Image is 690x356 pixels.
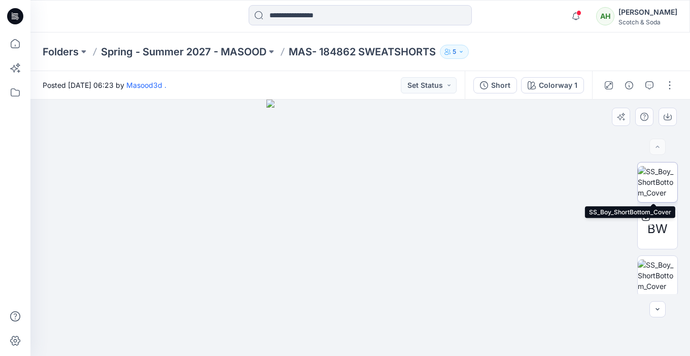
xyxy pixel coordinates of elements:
[43,45,79,59] a: Folders
[266,100,454,356] img: eyJhbGciOiJIUzI1NiIsImtpZCI6IjAiLCJzbHQiOiJzZXMiLCJ0eXAiOiJKV1QifQ.eyJkYXRhIjp7InR5cGUiOiJzdG9yYW...
[473,77,517,93] button: Short
[539,80,577,91] div: Colorway 1
[618,6,677,18] div: [PERSON_NAME]
[101,45,266,59] a: Spring - Summer 2027 - MASOOD
[647,220,668,238] span: BW
[621,77,637,93] button: Details
[491,80,510,91] div: Short
[126,81,166,89] a: Masood3d .
[521,77,584,93] button: Colorway 1
[638,260,677,292] img: SS_Boy_ShortBottom_Cover
[43,80,166,90] span: Posted [DATE] 06:23 by
[289,45,436,59] p: MAS- 184862 SWEATSHORTS
[453,46,456,57] p: 5
[618,18,677,26] div: Scotch & Soda
[638,166,677,198] img: SS_Boy_ShortBottom_Cover
[440,45,469,59] button: 5
[596,7,614,25] div: AH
